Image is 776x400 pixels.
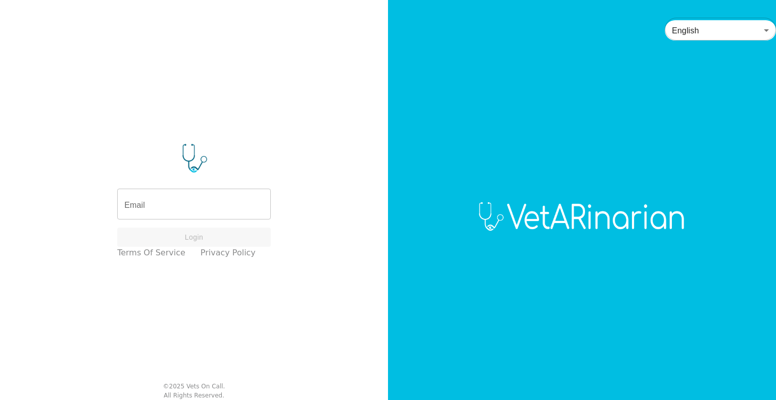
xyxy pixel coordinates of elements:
img: Logo [472,201,692,232]
img: Logo [117,143,271,173]
a: Privacy Policy [201,247,256,259]
div: © 2025 Vets On Call. [163,382,225,391]
div: All Rights Reserved. [164,391,224,400]
div: English [665,16,776,45]
a: Terms of Service [117,247,185,259]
